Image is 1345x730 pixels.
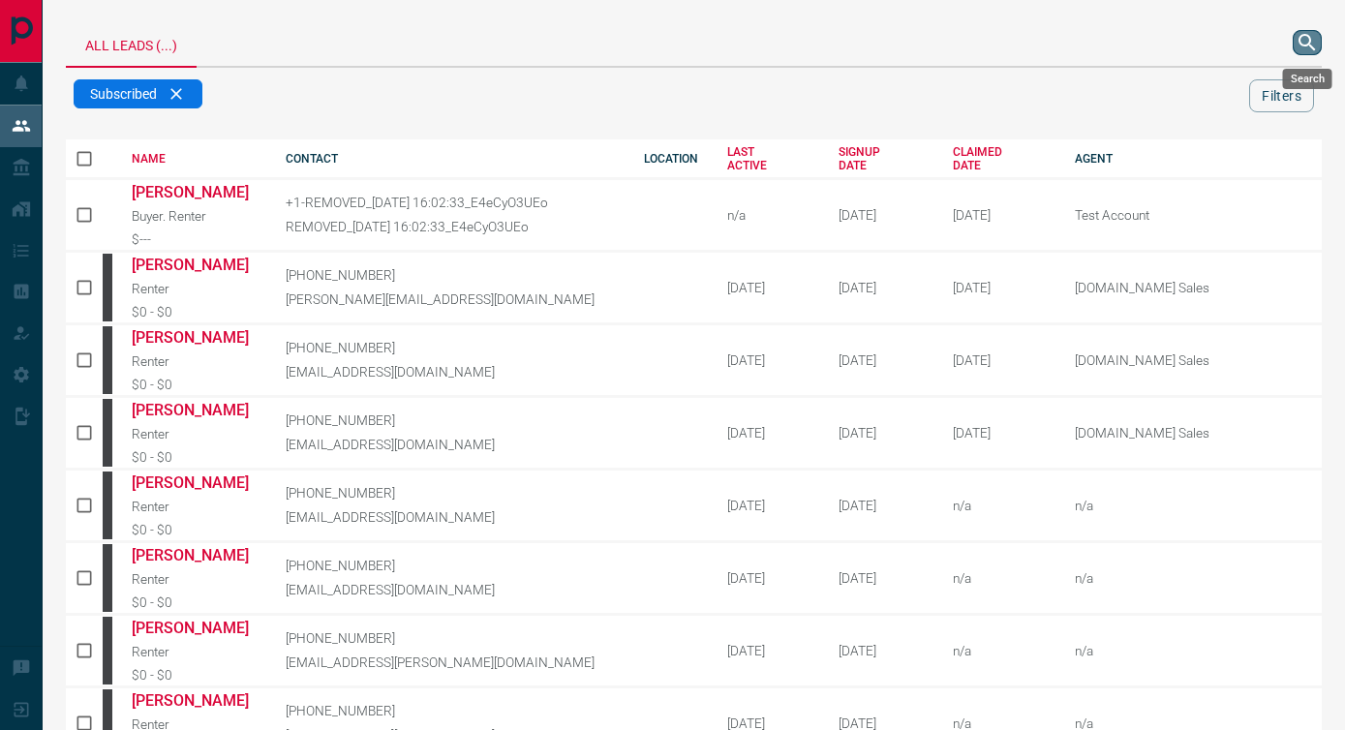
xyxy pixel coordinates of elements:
p: [PHONE_NUMBER] [286,485,615,501]
p: [DOMAIN_NAME] Sales [1075,425,1317,441]
button: search button [1293,30,1322,55]
div: mrloft.ca [103,617,112,684]
p: n/a [1075,570,1317,586]
div: All Leads (...) [66,19,197,68]
div: mrloft.ca [103,254,112,321]
div: NAME [132,152,257,166]
div: February 19th 2025, 2:37:44 PM [953,425,1046,441]
p: [PHONE_NUMBER] [286,340,615,355]
span: Renter [132,281,169,296]
div: Search [1283,69,1332,89]
p: [DOMAIN_NAME] Sales [1075,352,1317,368]
div: February 19th 2025, 2:37:44 PM [953,352,1046,368]
a: [PERSON_NAME] [132,183,257,201]
span: Renter [132,571,169,587]
span: Renter [132,426,169,441]
div: October 13th 2008, 7:44:16 PM [839,643,924,658]
div: $0 - $0 [132,594,257,610]
div: October 12th 2008, 6:29:44 AM [839,425,924,441]
p: n/a [1075,498,1317,513]
div: October 11th 2008, 5:41:37 PM [839,352,924,368]
div: [DATE] [727,280,810,295]
div: October 12th 2008, 11:22:16 AM [839,498,924,513]
a: [PERSON_NAME] [132,619,257,637]
div: mrloft.ca [103,544,112,612]
p: [EMAIL_ADDRESS][PERSON_NAME][DOMAIN_NAME] [286,654,615,670]
div: $0 - $0 [132,304,257,319]
button: Filters [1249,79,1314,112]
p: [EMAIL_ADDRESS][DOMAIN_NAME] [286,582,615,597]
div: SIGNUP DATE [839,145,924,172]
span: Subscribed [90,86,157,102]
a: [PERSON_NAME] [132,328,257,347]
div: April 29th 2025, 4:45:30 PM [953,207,1046,223]
div: $--- [132,231,257,247]
p: Test Account [1075,207,1317,223]
div: mrloft.ca [103,471,112,539]
a: [PERSON_NAME] [132,473,257,492]
div: $0 - $0 [132,377,257,392]
span: Renter [132,644,169,659]
a: [PERSON_NAME] [132,691,257,710]
span: Renter [132,499,169,514]
span: Buyer. Renter [132,208,206,224]
div: [DATE] [727,570,810,586]
p: [PHONE_NUMBER] [286,630,615,646]
p: [PHONE_NUMBER] [286,412,615,428]
p: n/a [1075,643,1317,658]
div: September 1st 2015, 9:13:21 AM [839,207,924,223]
p: +1-REMOVED_[DATE] 16:02:33_E4eCyO3UEo [286,195,615,210]
div: AGENT [1075,152,1322,166]
div: CONTACT [286,152,615,166]
a: [PERSON_NAME] [132,546,257,564]
p: [DOMAIN_NAME] Sales [1075,280,1317,295]
div: n/a [727,207,810,223]
div: [DATE] [727,425,810,441]
div: mrloft.ca [103,326,112,394]
div: n/a [953,570,1046,586]
div: October 12th 2008, 3:01:27 PM [839,570,924,586]
div: Subscribed [74,79,202,108]
div: n/a [953,498,1046,513]
div: $0 - $0 [132,667,257,683]
p: [PERSON_NAME][EMAIL_ADDRESS][DOMAIN_NAME] [286,291,615,307]
a: [PERSON_NAME] [132,256,257,274]
p: [PHONE_NUMBER] [286,703,615,718]
div: CLAIMED DATE [953,145,1046,172]
div: February 19th 2025, 2:37:44 PM [953,280,1046,295]
div: [DATE] [727,498,810,513]
p: [EMAIL_ADDRESS][DOMAIN_NAME] [286,509,615,525]
div: mrloft.ca [103,399,112,467]
p: [EMAIL_ADDRESS][DOMAIN_NAME] [286,364,615,380]
div: n/a [953,643,1046,658]
div: [DATE] [727,352,810,368]
a: [PERSON_NAME] [132,401,257,419]
div: $0 - $0 [132,449,257,465]
div: October 11th 2008, 12:32:56 PM [839,280,924,295]
div: LOCATION [644,152,698,166]
p: REMOVED_[DATE] 16:02:33_E4eCyO3UEo [286,219,615,234]
p: [PHONE_NUMBER] [286,558,615,573]
span: Renter [132,353,169,369]
p: [EMAIL_ADDRESS][DOMAIN_NAME] [286,437,615,452]
p: [PHONE_NUMBER] [286,267,615,283]
div: $0 - $0 [132,522,257,537]
div: LAST ACTIVE [727,145,810,172]
div: [DATE] [727,643,810,658]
